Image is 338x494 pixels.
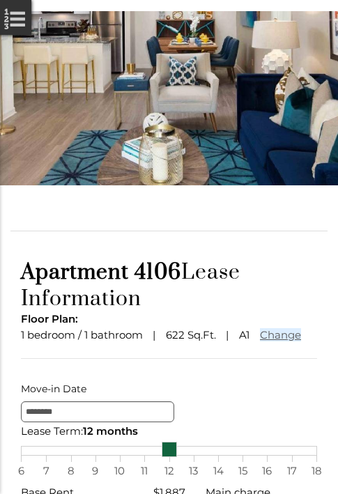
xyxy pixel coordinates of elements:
span: 622 [166,328,185,341]
span: 6 [14,462,28,480]
span: Apartment 4106 [21,259,181,286]
span: 12 months [83,424,138,438]
span: 15 [236,462,249,480]
span: 16 [260,462,274,480]
span: 1 bedroom / 1 bathroom [21,328,143,341]
span: 8 [64,462,78,480]
label: Move-in Date [21,380,317,398]
span: A1 [239,328,249,341]
a: Change [260,328,301,341]
div: Lease Term: [21,422,317,440]
span: 7 [39,462,53,480]
span: 17 [285,462,299,480]
span: 11 [137,462,151,480]
span: 10 [113,462,127,480]
h1: Lease Information [21,259,317,312]
span: 12 [162,462,176,480]
input: Move-in Date edit selected 9/2/2025 [21,401,174,422]
span: 13 [187,462,201,480]
span: 9 [89,462,102,480]
span: Floor Plan: [21,312,78,325]
span: Sq.Ft. [187,328,216,341]
span: 14 [211,462,225,480]
span: 18 [309,462,323,480]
